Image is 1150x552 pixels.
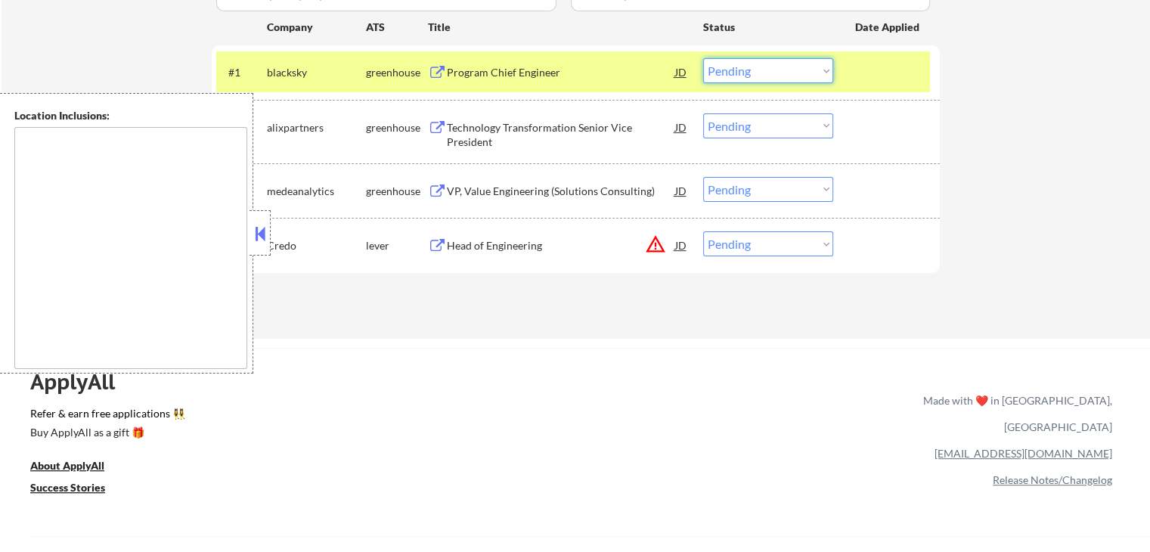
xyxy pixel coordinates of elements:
[674,113,689,141] div: JD
[366,65,428,80] div: greenhouse
[993,473,1112,486] a: Release Notes/Changelog
[267,65,366,80] div: blacksky
[267,184,366,199] div: medeanalytics
[935,447,1112,460] a: [EMAIL_ADDRESS][DOMAIN_NAME]
[267,120,366,135] div: alixpartners
[447,184,675,199] div: VP, Value Engineering (Solutions Consulting)
[30,369,132,395] div: ApplyAll
[30,424,181,443] a: Buy ApplyAll as a gift 🎁
[267,20,366,35] div: Company
[267,238,366,253] div: Credo
[366,20,428,35] div: ATS
[366,184,428,199] div: greenhouse
[30,459,104,472] u: About ApplyAll
[30,481,105,494] u: Success Stories
[674,231,689,259] div: JD
[447,238,675,253] div: Head of Engineering
[428,20,689,35] div: Title
[645,234,666,255] button: warning_amber
[703,13,833,40] div: Status
[30,408,607,424] a: Refer & earn free applications 👯‍♀️
[228,65,255,80] div: #1
[366,238,428,253] div: lever
[674,58,689,85] div: JD
[14,108,247,123] div: Location Inclusions:
[447,120,675,150] div: Technology Transformation Senior Vice President
[30,479,126,498] a: Success Stories
[30,457,126,476] a: About ApplyAll
[855,20,922,35] div: Date Applied
[917,387,1112,440] div: Made with ❤️ in [GEOGRAPHIC_DATA], [GEOGRAPHIC_DATA]
[30,427,181,438] div: Buy ApplyAll as a gift 🎁
[447,65,675,80] div: Program Chief Engineer
[674,177,689,204] div: JD
[366,120,428,135] div: greenhouse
